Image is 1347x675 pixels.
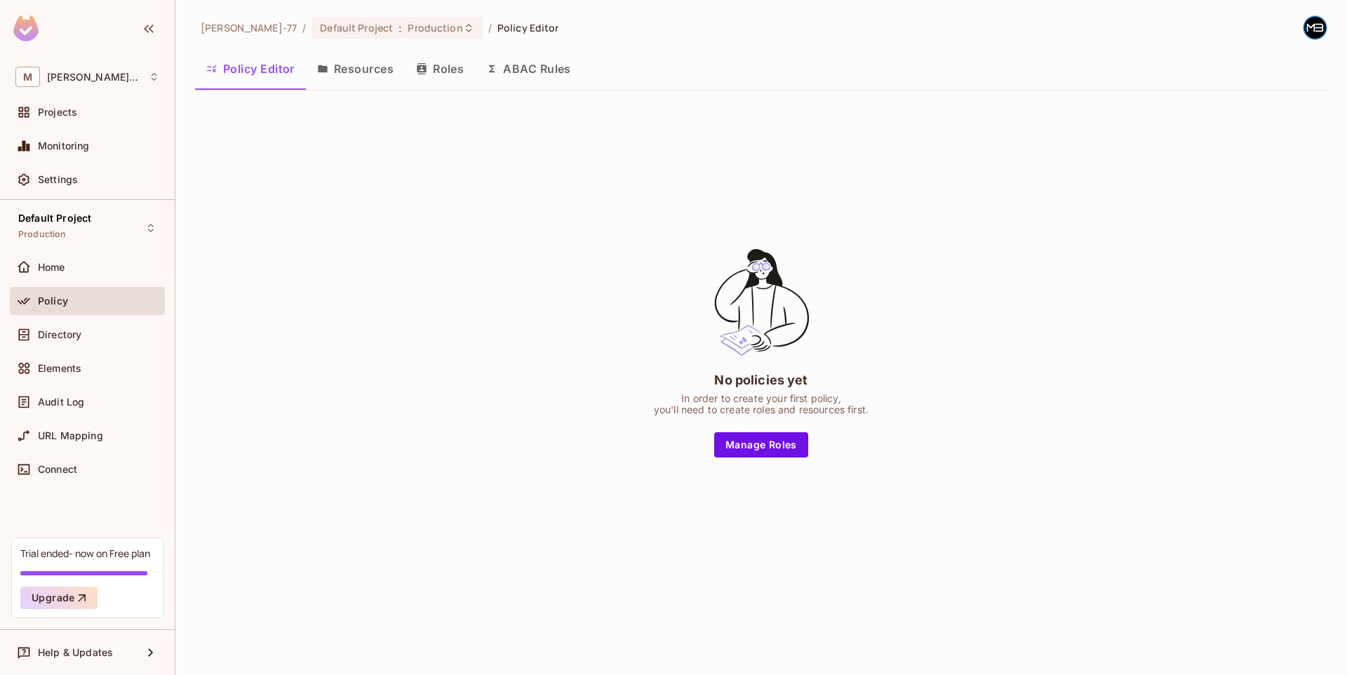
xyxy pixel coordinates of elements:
[302,21,306,34] li: /
[320,21,393,34] span: Default Project
[398,22,403,34] span: :
[18,213,91,224] span: Default Project
[488,21,492,34] li: /
[38,295,68,307] span: Policy
[38,107,77,118] span: Projects
[15,67,40,87] span: M
[38,647,113,658] span: Help & Updates
[714,432,808,457] button: Manage Roles
[20,587,98,609] button: Upgrade
[20,547,150,560] div: Trial ended- now on Free plan
[38,174,78,185] span: Settings
[497,21,559,34] span: Policy Editor
[408,21,462,34] span: Production
[714,371,807,389] div: No policies yet
[306,51,405,86] button: Resources
[38,430,103,441] span: URL Mapping
[18,229,67,240] span: Production
[654,393,869,415] div: In order to create your first policy, you'll need to create roles and resources first.
[47,72,141,83] span: Workspace: Miguel-77
[38,140,90,152] span: Monitoring
[405,51,475,86] button: Roles
[195,51,306,86] button: Policy Editor
[38,329,81,340] span: Directory
[38,396,84,408] span: Audit Log
[38,262,65,273] span: Home
[38,464,77,475] span: Connect
[475,51,582,86] button: ABAC Rules
[201,21,297,34] span: the active workspace
[13,15,39,41] img: SReyMgAAAABJRU5ErkJggg==
[38,363,81,374] span: Elements
[1304,16,1327,39] img: Miguel Bustamante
